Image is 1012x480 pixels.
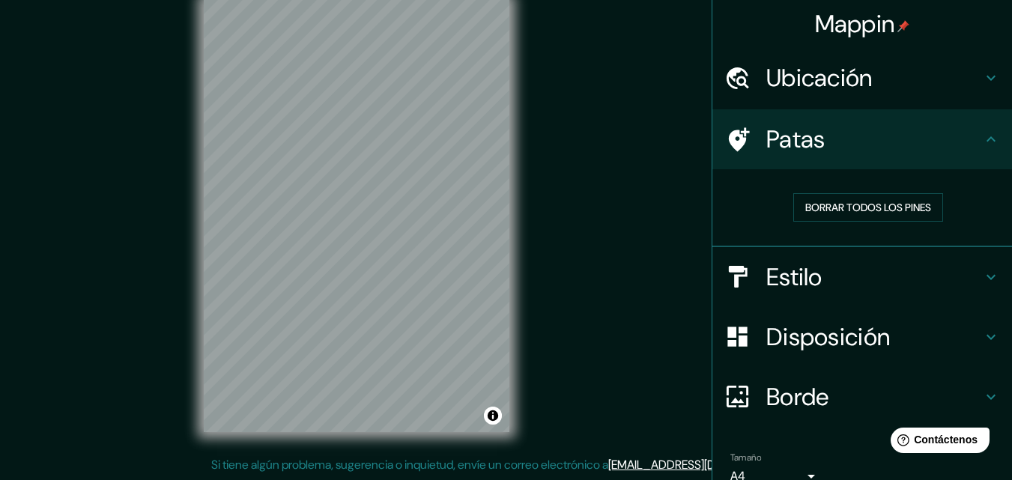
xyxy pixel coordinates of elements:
div: Borde [712,367,1012,427]
button: Activar o desactivar atribución [484,407,502,425]
font: Tamaño [730,452,761,464]
div: Ubicación [712,48,1012,108]
div: Estilo [712,247,1012,307]
font: Mappin [815,8,895,40]
div: Disposición [712,307,1012,367]
font: Ubicación [766,62,873,94]
div: Patas [712,109,1012,169]
font: Borrar todos los pines [805,201,931,214]
img: pin-icon.png [897,20,909,32]
font: Estilo [766,261,822,293]
font: Si tiene algún problema, sugerencia o inquietud, envíe un correo electrónico a [211,457,608,473]
font: Borde [766,381,829,413]
font: Patas [766,124,825,155]
font: Disposición [766,321,890,353]
button: Borrar todos los pines [793,193,943,222]
iframe: Lanzador de widgets de ayuda [879,422,996,464]
a: [EMAIL_ADDRESS][DOMAIN_NAME] [608,457,793,473]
